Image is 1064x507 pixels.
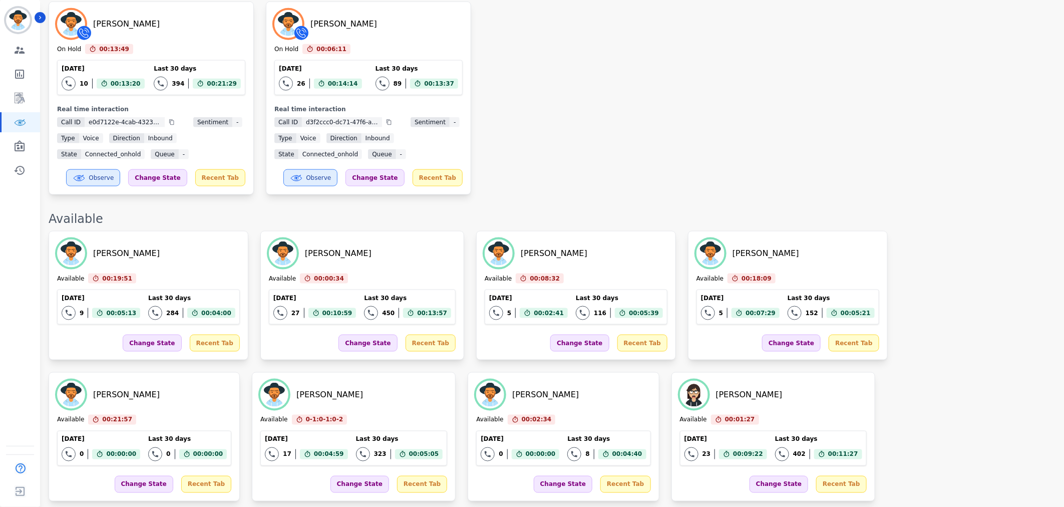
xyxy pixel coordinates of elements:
img: Bordered avatar [6,8,30,32]
span: 00:05:21 [841,308,871,318]
span: voice [79,133,103,143]
div: [DATE] [701,294,780,302]
span: 00:04:59 [314,449,344,459]
div: 394 [172,80,184,88]
img: Avatar [260,381,288,409]
div: [DATE] [62,65,144,73]
div: Recent Tab [181,476,231,493]
div: 116 [594,309,606,317]
div: Change State [338,335,397,352]
div: Real time interaction [274,105,463,113]
div: Change State [534,476,592,493]
div: 8 [585,450,589,458]
div: 402 [793,450,806,458]
span: 00:21:57 [102,415,132,425]
div: Last 30 days [148,435,227,443]
span: Sentiment [193,117,232,127]
span: Call ID [274,117,302,127]
span: 00:01:27 [725,415,755,425]
div: Last 30 days [148,294,235,302]
div: Available [57,275,84,284]
div: Recent Tab [816,476,866,493]
span: Queue [151,149,178,159]
span: 00:13:49 [99,44,129,54]
div: 0 [166,450,170,458]
span: 00:05:39 [629,308,659,318]
div: Available [49,211,1054,227]
span: Observe [306,174,331,182]
img: Avatar [57,381,85,409]
div: [DATE] [489,294,568,302]
div: Available [269,275,296,284]
div: 0 [499,450,503,458]
div: Change State [128,169,187,186]
span: 00:19:51 [102,274,132,284]
div: Available [485,275,512,284]
div: 23 [702,450,711,458]
div: Available [260,416,287,425]
div: 17 [283,450,291,458]
div: 5 [719,309,723,317]
span: 00:00:34 [314,274,344,284]
div: Recent Tab [406,335,456,352]
div: Last 30 days [788,294,875,302]
div: [DATE] [62,294,140,302]
div: [PERSON_NAME] [310,18,377,30]
span: 00:02:41 [534,308,564,318]
div: Available [476,416,503,425]
div: On Hold [57,45,81,54]
div: [DATE] [265,435,347,443]
span: d3f2ccc0-dc71-47f6-ace7-2ff43ff57413 [302,117,382,127]
div: 323 [374,450,387,458]
img: Avatar [57,10,85,38]
div: 5 [507,309,511,317]
span: 00:00:00 [526,449,556,459]
div: [DATE] [279,65,362,73]
div: [PERSON_NAME] [716,389,783,401]
span: - [232,117,242,127]
div: 284 [166,309,179,317]
span: 00:21:29 [207,79,237,89]
span: Queue [368,149,396,159]
span: 00:14:14 [328,79,358,89]
span: - [396,149,406,159]
div: Recent Tab [413,169,463,186]
div: Available [57,416,84,425]
span: 00:13:57 [417,308,447,318]
span: Observe [89,174,114,182]
div: 450 [382,309,395,317]
div: [DATE] [481,435,559,443]
div: [DATE] [62,435,140,443]
div: Available [696,275,724,284]
span: 00:04:00 [201,308,231,318]
div: Recent Tab [829,335,879,352]
div: Recent Tab [397,476,447,493]
span: 00:13:37 [424,79,454,89]
span: Direction [109,133,144,143]
div: 9 [80,309,84,317]
span: 00:05:05 [409,449,439,459]
div: [PERSON_NAME] [93,18,160,30]
span: 00:04:40 [612,449,642,459]
span: 00:05:13 [106,308,136,318]
span: connected_onhold [298,149,362,159]
span: 00:08:32 [530,274,560,284]
div: Last 30 days [567,435,646,443]
span: 00:07:29 [746,308,776,318]
span: 00:11:27 [828,449,858,459]
div: Available [680,416,707,425]
div: Change State [345,169,404,186]
span: 00:10:59 [322,308,352,318]
span: Direction [326,133,362,143]
span: 00:06:11 [316,44,346,54]
div: [PERSON_NAME] [521,247,587,260]
div: [PERSON_NAME] [305,247,372,260]
img: Avatar [269,239,297,268]
div: Last 30 days [576,294,663,302]
span: Type [57,133,79,143]
span: connected_onhold [81,149,145,159]
span: voice [296,133,320,143]
img: Avatar [485,239,513,268]
div: [PERSON_NAME] [296,389,363,401]
div: Last 30 days [154,65,241,73]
